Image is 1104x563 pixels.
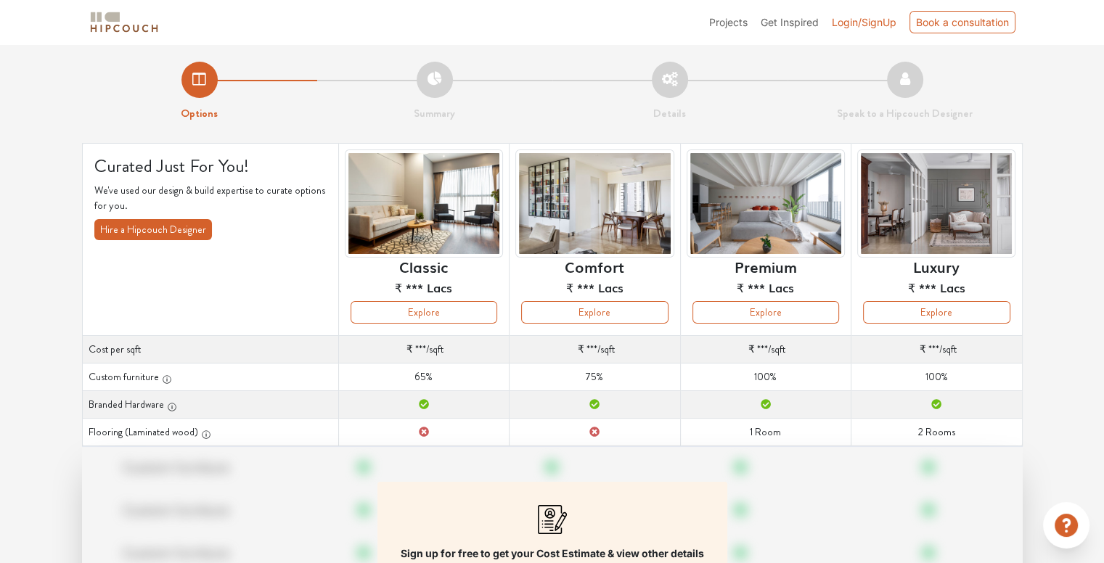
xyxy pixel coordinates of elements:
th: Custom furniture [82,363,338,391]
span: Get Inspired [761,16,819,28]
th: Branded Hardware [82,391,338,419]
span: logo-horizontal.svg [88,6,160,38]
td: /sqft [680,336,851,363]
p: We've used our design & build expertise to curate options for you. [94,183,327,213]
th: Cost per sqft [82,336,338,363]
strong: Summary [414,105,455,121]
th: Flooring (Laminated wood) [82,419,338,446]
td: 2 Rooms [851,419,1022,446]
button: Explore [351,301,497,324]
img: header-preview [687,149,845,258]
td: 1 Room [680,419,851,446]
img: header-preview [515,149,674,258]
h6: Luxury [913,258,960,275]
td: /sqft [510,336,680,363]
td: /sqft [338,336,509,363]
td: 75% [510,363,680,391]
span: Login/SignUp [832,16,896,28]
button: Explore [692,301,839,324]
img: logo-horizontal.svg [88,9,160,35]
button: Explore [863,301,1010,324]
strong: Speak to a Hipcouch Designer [837,105,973,121]
button: Explore [521,301,668,324]
p: Sign up for free to get your Cost Estimate & view other details [401,546,704,561]
img: header-preview [857,149,1015,258]
strong: Options [181,105,218,121]
h6: Classic [399,258,448,275]
td: 65% [338,363,509,391]
img: header-preview [345,149,503,258]
td: 100% [851,363,1022,391]
h6: Comfort [565,258,624,275]
button: Hire a Hipcouch Designer [94,219,212,240]
h6: Premium [735,258,797,275]
h4: Curated Just For You! [94,155,327,177]
td: 100% [680,363,851,391]
span: Projects [709,16,748,28]
div: Book a consultation [909,11,1015,33]
strong: Details [653,105,686,121]
td: /sqft [851,336,1022,363]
